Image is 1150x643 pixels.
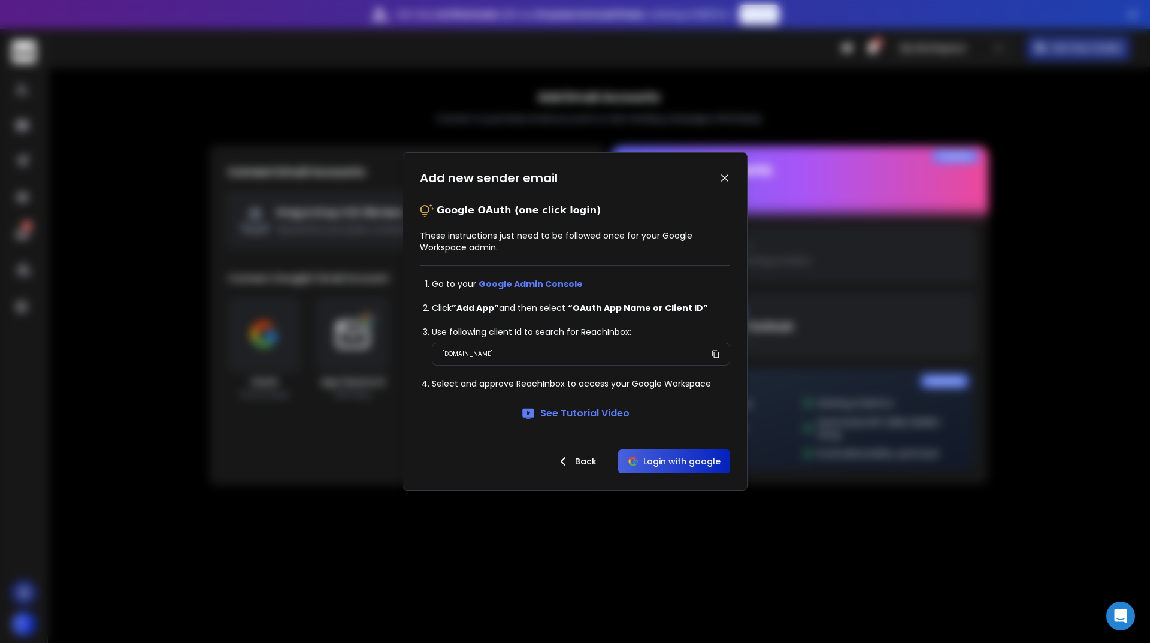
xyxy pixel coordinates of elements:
[432,302,730,314] li: Click and then select
[521,406,630,421] a: See Tutorial Video
[420,230,730,253] p: These instructions just need to be followed once for your Google Workspace admin.
[432,378,730,390] li: Select and approve ReachInbox to access your Google Workspace
[432,326,730,338] li: Use following client Id to search for ReachInbox:
[1106,602,1135,630] div: Open Intercom Messenger
[568,302,708,314] strong: “OAuth App Name or Client ID”
[618,449,730,473] button: Login with google
[420,170,558,186] h1: Add new sender email
[437,203,601,218] p: Google OAuth (one click login)
[420,203,434,218] img: tips
[442,348,493,360] p: [DOMAIN_NAME]
[479,278,583,290] a: Google Admin Console
[432,278,730,290] li: Go to your
[452,302,499,314] strong: ”Add App”
[546,449,606,473] button: Back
